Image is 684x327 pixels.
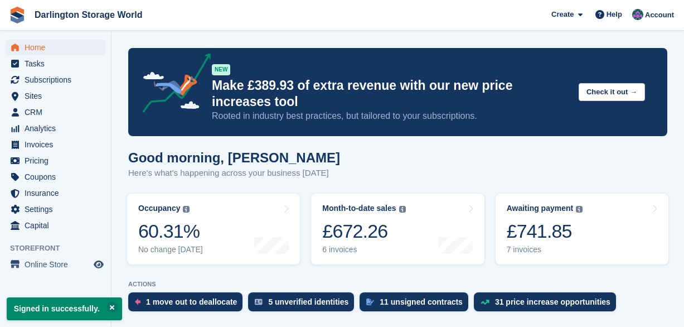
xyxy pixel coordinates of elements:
[30,6,147,24] a: Darlington Storage World
[481,300,489,305] img: price_increase_opportunities-93ffe204e8149a01c8c9dc8f82e8f89637d9d84a8eef4429ea346261dce0b2c0.svg
[6,56,105,71] a: menu
[135,299,140,305] img: move_outs_to_deallocate_icon-f764333ba52eb49d3ac5e1228854f67142a1ed5810a6f6cc68b1a99e826820c5.svg
[399,206,406,213] img: icon-info-grey-7440780725fd019a000dd9b08b2336e03edf1995a4989e88bcd33f0948082b44.svg
[25,40,91,55] span: Home
[495,297,610,306] div: 31 price increase opportunities
[138,204,180,213] div: Occupancy
[127,194,300,265] a: Occupancy 60.31% No change [DATE]
[507,245,583,254] div: 7 invoices
[146,297,237,306] div: 1 move out to deallocate
[6,201,105,217] a: menu
[6,218,105,233] a: menu
[645,9,674,21] span: Account
[128,292,248,317] a: 1 move out to deallocate
[6,121,105,136] a: menu
[92,258,105,271] a: Preview store
[9,7,26,23] img: stora-icon-8386f47178a22dfd0bd8f6a31ec36ba5ce8667c1dd55bd0f319d3a0aa187defe.svg
[6,137,105,152] a: menu
[25,56,91,71] span: Tasks
[366,299,374,305] img: contract_signature_icon-13c848040528278c33f63329250d36e43548de30e8caae1d1a13099fd9432cc5.svg
[25,88,91,104] span: Sites
[248,292,360,317] a: 5 unverified identities
[25,185,91,201] span: Insurance
[311,194,484,265] a: Month-to-date sales £672.26 6 invoices
[632,9,643,20] img: Janine Watson
[607,9,622,20] span: Help
[7,297,122,320] p: Signed in successfully.
[138,245,203,254] div: No change [DATE]
[579,83,645,102] button: Check it out →
[212,64,230,75] div: NEW
[474,292,622,317] a: 31 price increase opportunities
[360,292,474,317] a: 11 unsigned contracts
[6,185,105,201] a: menu
[496,194,668,265] a: Awaiting payment £741.85 7 invoices
[6,40,105,55] a: menu
[212,110,570,122] p: Rooted in industry best practices, but tailored to your subscriptions.
[128,281,667,288] p: ACTIONS
[6,153,105,169] a: menu
[380,297,463,306] div: 11 unsigned contracts
[551,9,574,20] span: Create
[6,72,105,88] a: menu
[138,220,203,243] div: 60.31%
[183,206,190,213] img: icon-info-grey-7440780725fd019a000dd9b08b2336e03edf1995a4989e88bcd33f0948082b44.svg
[212,78,570,110] p: Make £389.93 of extra revenue with our new price increases tool
[10,243,111,254] span: Storefront
[6,169,105,185] a: menu
[6,88,105,104] a: menu
[322,220,405,243] div: £672.26
[133,53,211,117] img: price-adjustments-announcement-icon-8257ccfd72463d97f412b2fc003d46551f7dbcb40ab6d574587a9cd5c0d94...
[128,167,340,180] p: Here's what's happening across your business [DATE]
[322,204,396,213] div: Month-to-date sales
[25,104,91,120] span: CRM
[25,121,91,136] span: Analytics
[25,201,91,217] span: Settings
[6,257,105,272] a: menu
[268,297,348,306] div: 5 unverified identities
[576,206,583,213] img: icon-info-grey-7440780725fd019a000dd9b08b2336e03edf1995a4989e88bcd33f0948082b44.svg
[322,245,405,254] div: 6 invoices
[25,137,91,152] span: Invoices
[255,299,263,305] img: verify_identity-adf6edd0f0f0b5bbfe63781bf79b02c33cf7c696d77639b501bdc392416b5a36.svg
[25,153,91,169] span: Pricing
[507,204,574,213] div: Awaiting payment
[25,218,91,233] span: Capital
[25,257,91,272] span: Online Store
[25,72,91,88] span: Subscriptions
[507,220,583,243] div: £741.85
[25,169,91,185] span: Coupons
[6,104,105,120] a: menu
[128,150,340,165] h1: Good morning, [PERSON_NAME]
